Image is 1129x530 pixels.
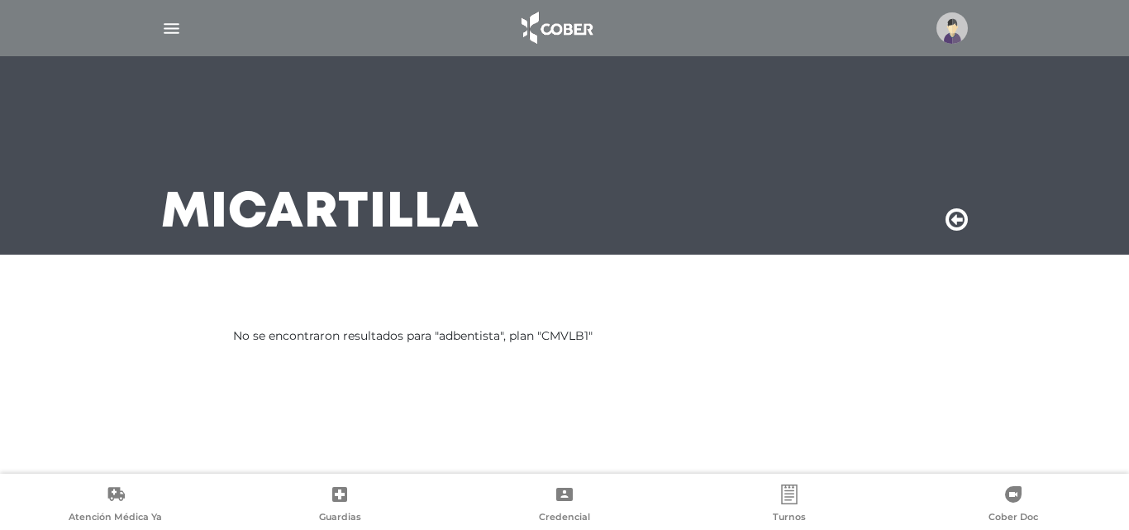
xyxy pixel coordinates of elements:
span: Turnos [773,511,806,526]
a: Turnos [677,485,902,527]
a: Cober Doc [901,485,1126,527]
img: Cober_menu-lines-white.svg [161,18,182,39]
span: Cober Doc [988,511,1038,526]
img: profile-placeholder.svg [936,12,968,44]
span: Guardias [319,511,361,526]
span: Atención Médica Ya [69,511,162,526]
h3: Mi Cartilla [161,192,479,235]
a: Atención Médica Ya [3,485,228,527]
img: logo_cober_home-white.png [512,8,599,48]
span: Credencial [539,511,590,526]
a: Guardias [228,485,453,527]
div: No se encontraron resultados para "adbentista", plan "CMVLB1" [233,327,896,345]
a: Credencial [452,485,677,527]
